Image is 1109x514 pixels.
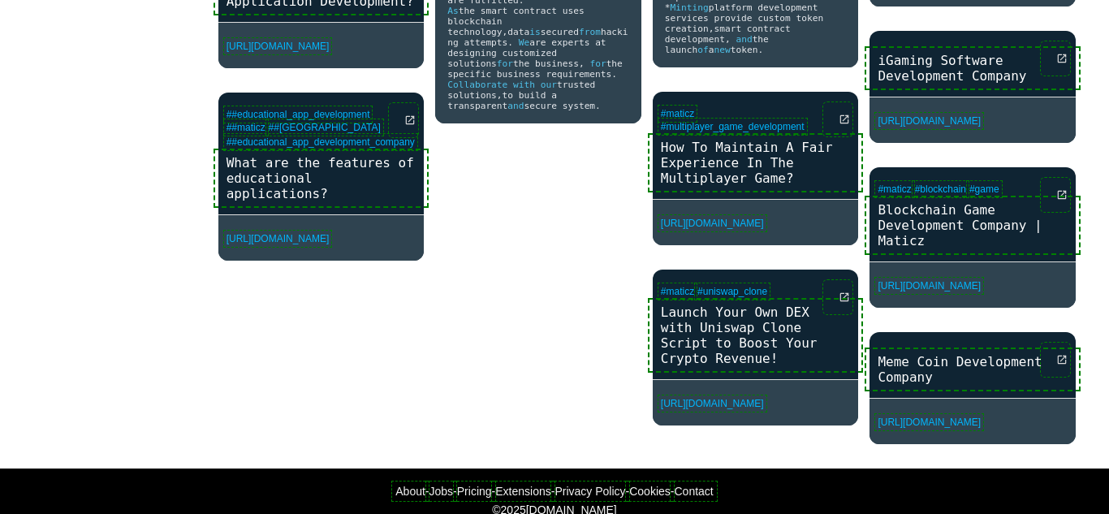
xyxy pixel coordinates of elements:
span: token [731,45,758,55]
span: secure system [524,101,596,111]
span: our [541,80,557,90]
a: #maticz [661,108,694,119]
a: [URL][DOMAIN_NAME] [878,115,981,127]
a: [URL][DOMAIN_NAME] [227,41,330,52]
a: #game [969,184,999,195]
span: , [503,27,508,37]
span: . [611,69,617,80]
i: open_in_new [404,106,416,135]
span: hacking attempts [447,27,628,48]
span: and [736,34,752,45]
span: , [497,90,503,101]
a: [URL][DOMAIN_NAME] [661,218,764,229]
a: open_in_new [1043,44,1068,73]
a: ##educational_app_development [227,109,370,120]
span: is [529,27,540,37]
span: and [507,101,524,111]
span: for [497,58,513,69]
a: open_in_new [826,105,850,134]
i: open_in_new [1056,345,1068,374]
a: [URL][DOMAIN_NAME] [878,417,981,428]
a: open_in_new [1043,180,1068,209]
a: [URL][DOMAIN_NAME] [227,233,330,244]
span: data [507,27,529,37]
span: with [513,80,535,90]
span: Collaborate [447,80,507,90]
span: , [579,58,585,69]
a: open_in_new [826,283,850,312]
i: open_in_new [839,105,850,134]
span: We [519,37,529,48]
span: for [589,58,606,69]
a: #blockchain [915,184,966,195]
a: ##[GEOGRAPHIC_DATA] [269,122,381,133]
a: What are the features of educational applications? [218,153,425,203]
span: the business [513,58,579,69]
span: . [507,37,513,48]
span: the specific business requirements [447,58,628,80]
span: . [757,45,763,55]
a: About [395,485,425,498]
a: #multiplayer_game_development [661,121,805,132]
span: new [714,45,730,55]
span: platform development services provide custom token creation [665,2,829,34]
span: from [579,27,601,37]
a: iGaming Software Development Company [870,51,1076,85]
i: open_in_new [1056,180,1068,209]
span: smart contract development [665,24,796,45]
a: Contact [674,485,713,498]
a: Extensions [495,485,550,498]
span: trusted solutions [447,80,601,101]
a: How To Maintain A Fair Experience In The Multiplayer Game? [653,138,859,188]
span: , [709,24,714,34]
i: open_in_new [839,283,850,312]
a: Jobs [429,485,454,498]
a: Meme Coin Development Company [870,352,1076,387]
a: ##educational_app_development_company [227,136,415,148]
div: - - - - - - [8,485,1101,498]
a: Blockchain Game Development Company | Maticz [870,201,1076,250]
a: ##maticz [227,122,265,133]
a: #uniswap_clone [697,286,767,297]
a: Privacy Policy [554,485,625,498]
span: to build a transparent [447,90,562,111]
a: open_in_new [391,106,416,135]
span: secured [541,27,579,37]
i: open_in_new [1056,44,1068,73]
a: #maticz [661,286,694,297]
span: of [697,45,708,55]
span: , [725,34,731,45]
a: Launch Your Own DEX with Uniswap Clone Script to Boost Your Crypto Revenue! [653,303,859,368]
span: As [447,6,458,16]
span: . [595,101,601,111]
span: a [709,45,714,55]
a: Cookies [629,485,671,498]
span: Minting [671,2,709,13]
a: #maticz [878,184,911,195]
a: open_in_new [1043,345,1068,374]
span: the launch [665,34,775,55]
span: the smart contract uses blockchain technology [447,6,589,37]
span: are experts at designing customized solutions [447,37,611,69]
a: Pricing [457,485,492,498]
a: [URL][DOMAIN_NAME] [661,398,764,409]
a: [URL][DOMAIN_NAME] [878,280,981,292]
